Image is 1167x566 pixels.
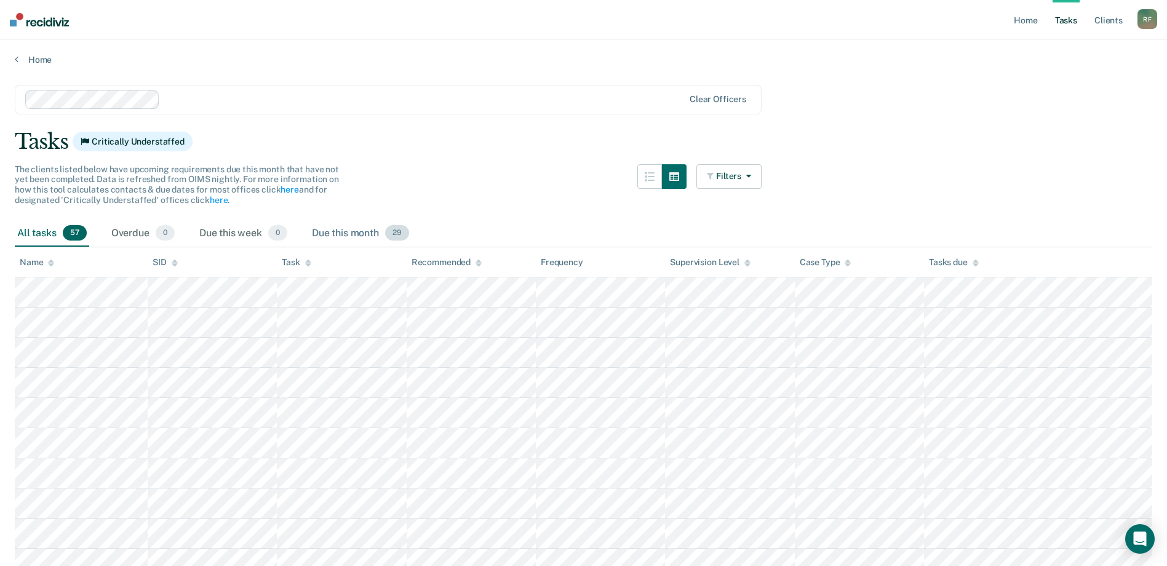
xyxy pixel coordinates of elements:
div: SID [153,257,178,268]
div: Clear officers [690,94,746,105]
div: Due this month29 [309,220,412,247]
div: All tasks57 [15,220,89,247]
div: Supervision Level [670,257,751,268]
div: R F [1137,9,1157,29]
div: Open Intercom Messenger [1125,524,1155,554]
div: Due this week0 [197,220,290,247]
span: 29 [385,225,409,241]
span: 0 [156,225,175,241]
div: Tasks due [929,257,979,268]
div: Name [20,257,54,268]
span: Critically Understaffed [73,132,193,151]
div: Tasks [15,129,1152,154]
button: RF [1137,9,1157,29]
a: here [281,185,298,194]
div: Recommended [412,257,482,268]
a: Home [15,54,1152,65]
div: Frequency [541,257,583,268]
div: Task [282,257,311,268]
div: Overdue0 [109,220,177,247]
span: 57 [63,225,87,241]
a: here [210,195,228,205]
span: 0 [268,225,287,241]
button: Filters [696,164,762,189]
span: The clients listed below have upcoming requirements due this month that have not yet been complet... [15,164,339,205]
div: Case Type [800,257,851,268]
img: Recidiviz [10,13,69,26]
